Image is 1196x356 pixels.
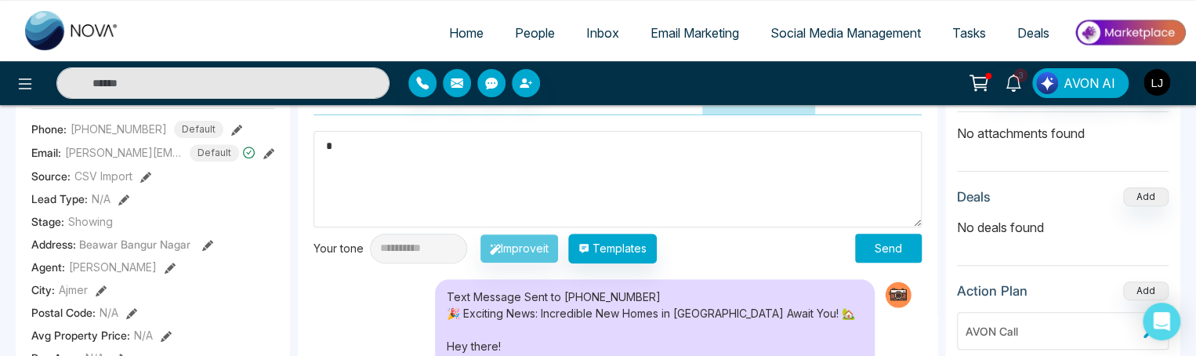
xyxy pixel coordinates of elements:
div: Open Intercom Messenger [1143,303,1180,340]
div: AVON Call [966,323,1137,340]
span: Phone: [31,121,67,137]
button: Send [855,234,922,263]
h3: Deals [957,189,991,205]
span: Email Marketing [651,25,739,41]
span: AVON AI [1064,74,1115,93]
span: CSV Import [74,168,132,184]
span: 3 [1013,68,1027,82]
span: Ajmer [59,282,88,298]
span: N/A [92,191,111,207]
span: [PERSON_NAME][EMAIL_ADDRESS][DOMAIN_NAME] [65,144,183,161]
span: [PERSON_NAME] [69,259,157,275]
span: Tasks [952,25,986,41]
span: Deals [1017,25,1049,41]
span: Home [449,25,484,41]
a: Email Marketing [635,18,755,48]
span: N/A [134,327,153,343]
a: Tasks [937,18,1002,48]
div: Your tone [313,240,370,256]
button: Add [1123,282,1169,300]
a: Social Media Management [755,18,937,48]
span: Email: [31,144,61,161]
span: N/A [100,304,118,321]
span: Stage: [31,213,64,230]
p: No attachments found [957,112,1169,143]
a: 3 [995,68,1032,96]
button: Add [1123,187,1169,206]
button: Templates [568,234,657,263]
a: Home [433,18,499,48]
span: City : [31,282,55,298]
span: People [515,25,555,41]
span: Source: [31,168,71,184]
span: Address: [31,236,190,252]
img: Nova CRM Logo [25,11,119,50]
button: Send Text [702,79,815,114]
a: People [499,18,571,48]
span: Showing [68,213,113,230]
img: Sender [883,279,914,311]
img: Market-place.gif [1073,15,1187,50]
span: Agent: [31,259,65,275]
h3: Action Plan [957,283,1027,299]
span: Avg Property Price : [31,327,130,343]
img: User Avatar [1143,69,1170,96]
a: Deals [1002,18,1065,48]
span: Inbox [586,25,619,41]
span: Default [174,121,223,138]
p: No deals found [957,218,1169,237]
img: Lead Flow [1036,72,1058,94]
span: Lead Type: [31,191,88,207]
button: AVON AI [1032,68,1129,98]
span: Beawar Bangur Nagar [79,238,190,251]
span: [PHONE_NUMBER] [71,121,167,137]
span: Default [190,144,239,162]
a: Inbox [571,18,635,48]
span: Social Media Management [770,25,921,41]
span: Postal Code : [31,304,96,321]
